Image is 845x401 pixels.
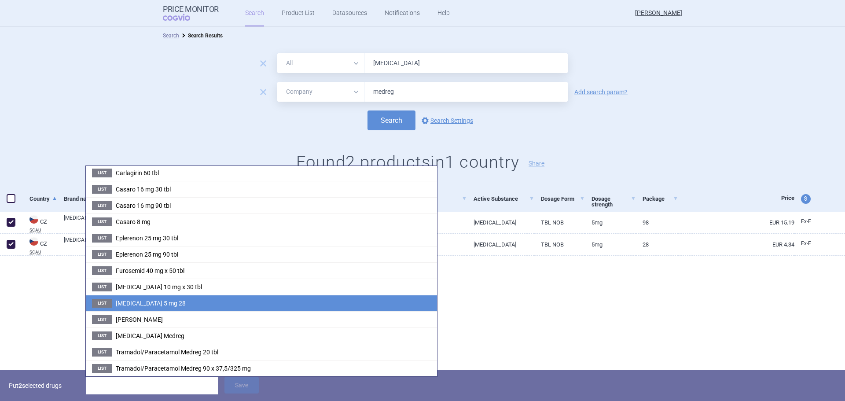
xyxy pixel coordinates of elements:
[116,202,171,209] span: Casaro 16 mg 90 tbl
[794,215,827,228] a: Ex-F
[591,188,636,215] a: Dosage strength
[585,212,636,233] a: 5MG
[420,115,473,126] a: Search Settings
[574,89,628,95] a: Add search param?
[92,250,112,259] span: List
[29,215,38,224] img: Czech Republic
[179,31,223,40] li: Search Results
[367,110,415,130] button: Search
[116,251,178,258] span: Eplerenon 25 mg 90 tbl
[92,169,112,177] span: List
[474,188,535,210] a: Active Substance
[92,364,112,373] span: List
[92,331,112,340] span: List
[29,228,57,232] abbr: SCAU — List of reimbursed medicinal products published by the State Institute for Drug Control, C...
[188,33,223,39] strong: Search Results
[116,300,186,307] span: Nebivolol 5 mg 28
[163,31,179,40] li: Search
[92,348,112,357] span: List
[534,234,585,255] a: TBL NOB
[29,188,57,210] a: Country
[163,14,202,21] span: COGVIO
[585,234,636,255] a: 5MG
[64,214,249,230] a: [MEDICAL_DATA] MEDREG
[92,315,112,324] span: List
[678,234,794,255] a: EUR 4.34
[116,169,159,177] span: Carlagirin 60 tbl
[116,349,218,356] span: Tramadol/Paracetamol Medreg 20 tbl
[116,365,251,372] span: Tramadol/Paracetamol Medreg 90 x 37,5/325 mg
[643,188,678,210] a: Package
[92,299,112,308] span: List
[29,250,57,254] abbr: SCAU — List of reimbursed medicinal products published by the State Institute for Drug Control, C...
[467,212,535,233] a: [MEDICAL_DATA]
[534,212,585,233] a: TBL NOB
[116,186,171,193] span: Casaro 16 mg 30 tbl
[541,188,585,210] a: Dosage Form
[636,234,678,255] a: 28
[23,236,57,254] a: CZCZSCAU
[92,201,112,210] span: List
[163,5,219,14] strong: Price Monitor
[801,240,811,246] span: Ex-factory price
[64,188,249,210] a: Brand name
[9,377,79,394] p: Put selected drugs
[529,160,544,166] button: Share
[92,185,112,194] span: List
[18,382,22,389] strong: 2
[801,218,811,224] span: Ex-factory price
[92,266,112,275] span: List
[23,214,57,232] a: CZCZSCAU
[636,212,678,233] a: 98
[92,234,112,243] span: List
[163,33,179,39] a: Search
[92,217,112,226] span: List
[29,237,38,246] img: Czech Republic
[116,316,163,323] span: Safeel
[678,212,794,233] a: EUR 15.19
[794,237,827,250] a: Ex-F
[64,236,249,252] a: [MEDICAL_DATA] MEDREG
[781,195,794,201] span: Price
[116,235,178,242] span: Eplerenon 25 mg 30 tbl
[92,283,112,291] span: List
[116,283,202,291] span: Montelukast 10 mg x 30 tbl
[224,377,259,394] button: Save
[467,234,535,255] a: [MEDICAL_DATA]
[163,5,219,22] a: Price MonitorCOGVIO
[116,332,184,339] span: Tamsulosin Medreg
[116,218,151,225] span: Casaro 8 mg
[116,267,184,274] span: Furosemid 40 mg x 50 tbl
